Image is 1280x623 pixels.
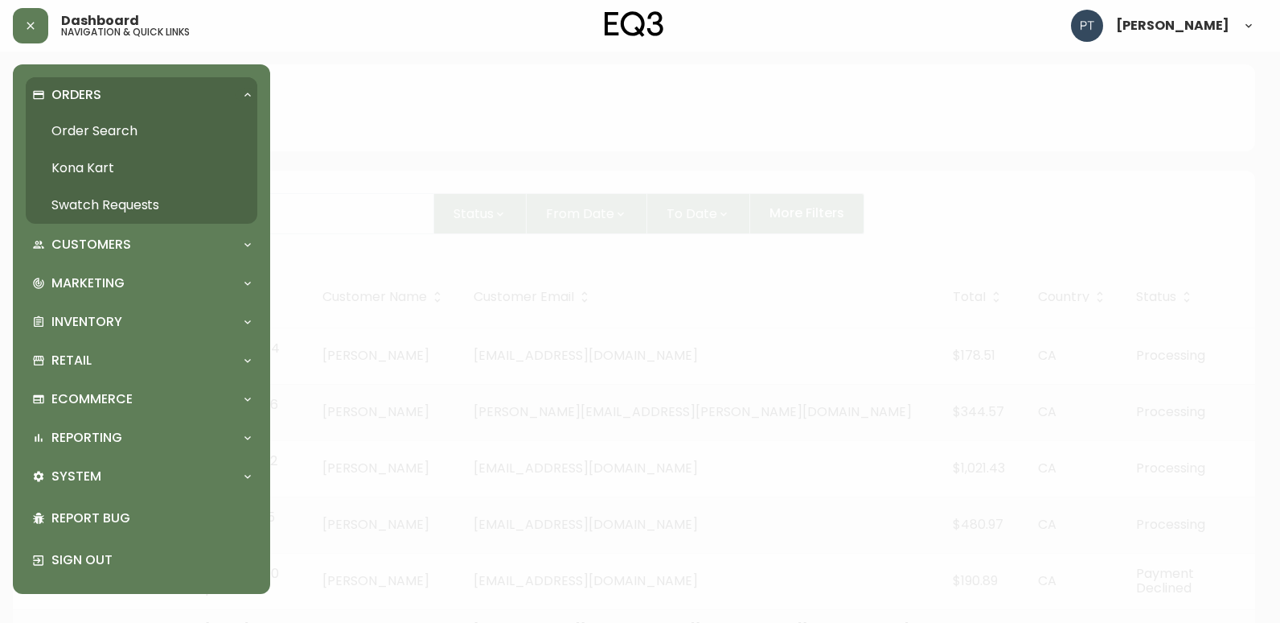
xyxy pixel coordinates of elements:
a: Swatch Requests [26,187,257,224]
div: Sign Out [26,539,257,581]
img: logo [605,11,664,37]
div: Inventory [26,304,257,340]
a: Order Search [26,113,257,150]
span: Dashboard [61,14,139,27]
p: Sign Out [51,551,251,569]
div: Reporting [26,420,257,456]
a: Kona Kart [26,150,257,187]
div: Customers [26,227,257,262]
p: Orders [51,86,101,104]
p: Marketing [51,274,125,292]
p: Report Bug [51,510,251,527]
div: Report Bug [26,497,257,539]
div: Marketing [26,266,257,301]
p: Customers [51,236,131,254]
p: Ecommerce [51,390,133,408]
p: Inventory [51,313,122,331]
img: 986dcd8e1aab7847125929f325458823 [1071,10,1103,42]
div: Orders [26,77,257,113]
h5: navigation & quick links [61,27,190,37]
span: [PERSON_NAME] [1116,19,1229,32]
p: System [51,468,101,485]
p: Retail [51,352,92,369]
p: Reporting [51,429,122,447]
div: Retail [26,343,257,378]
div: Ecommerce [26,382,257,417]
div: System [26,459,257,494]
